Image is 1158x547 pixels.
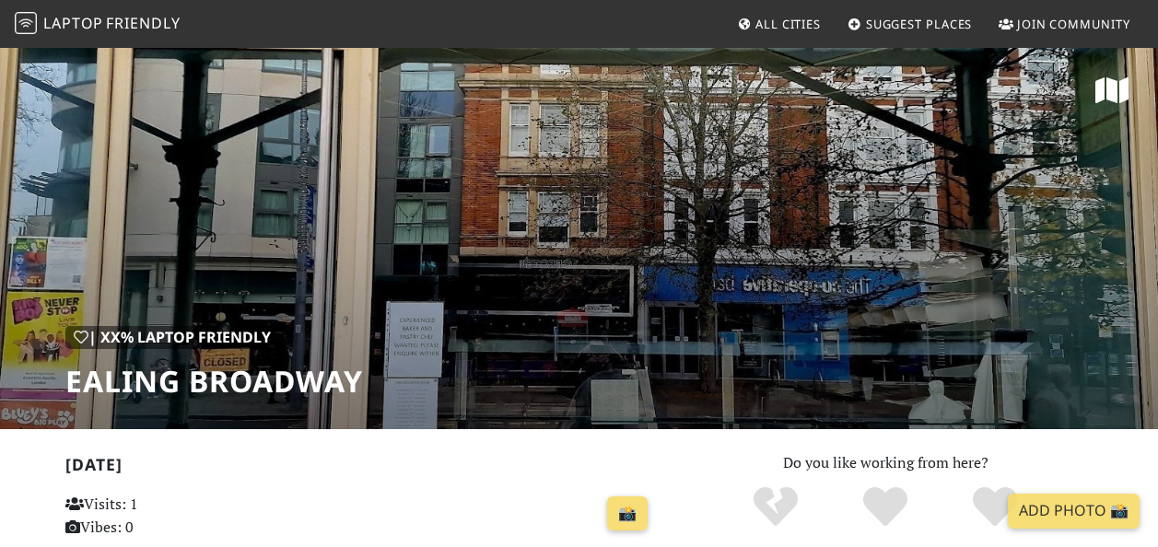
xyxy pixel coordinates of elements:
[106,13,180,33] span: Friendly
[15,8,181,41] a: LaptopFriendly LaptopFriendly
[15,12,37,34] img: LaptopFriendly
[755,16,821,32] span: All Cities
[866,16,973,32] span: Suggest Places
[1017,16,1130,32] span: Join Community
[65,364,363,399] h1: Ealing Broadway
[831,484,941,530] div: Yes
[65,326,279,350] div: | XX% Laptop Friendly
[43,13,103,33] span: Laptop
[607,496,648,531] a: 📸
[678,451,1094,475] p: Do you like working from here?
[730,7,828,41] a: All Cities
[991,7,1138,41] a: Join Community
[940,484,1049,530] div: Definitely!
[65,455,656,482] h2: [DATE]
[1008,494,1140,529] a: Add Photo 📸
[65,493,248,540] p: Visits: 1 Vibes: 0
[840,7,980,41] a: Suggest Places
[721,484,831,530] div: No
